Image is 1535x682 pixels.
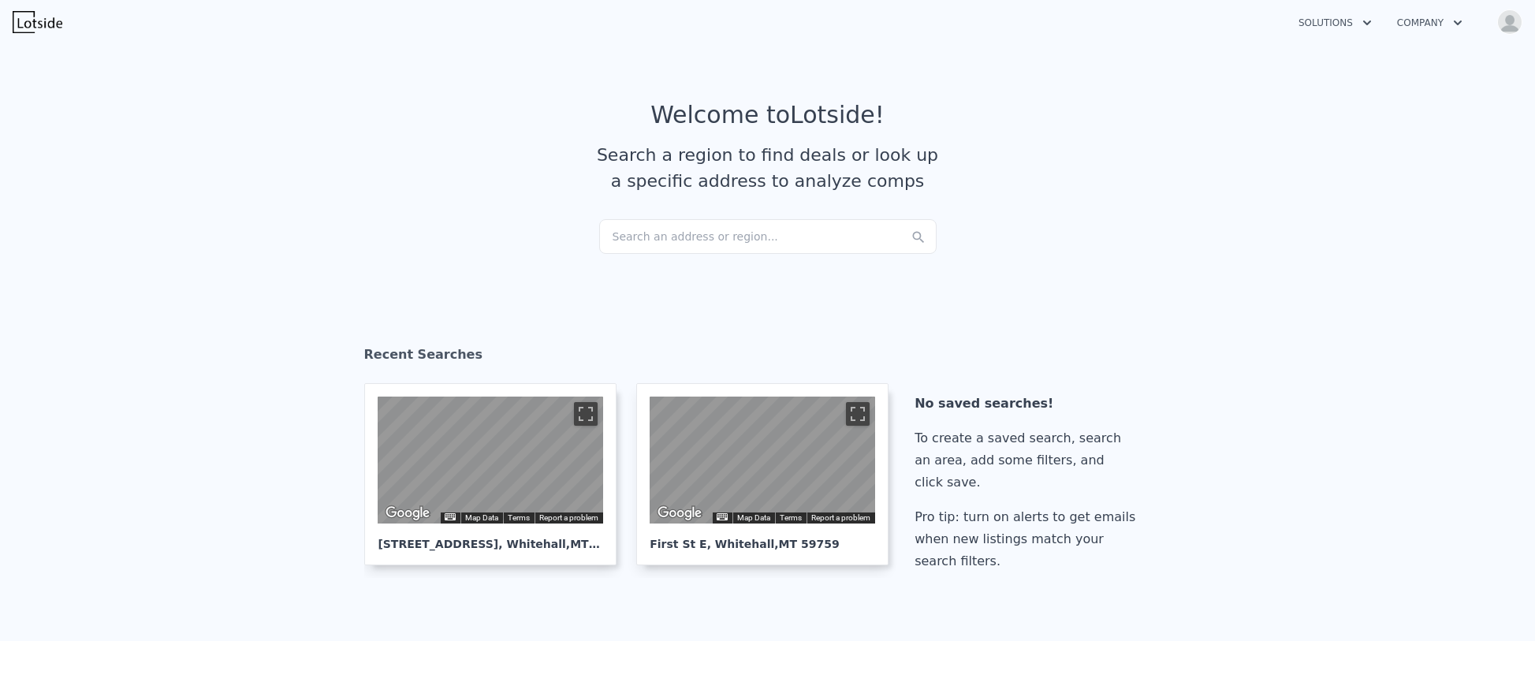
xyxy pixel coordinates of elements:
div: Pro tip: turn on alerts to get emails when new listings match your search filters. [915,506,1142,572]
div: [STREET_ADDRESS] , Whitehall [378,524,603,552]
div: Map [378,397,603,524]
div: Search an address or region... [599,219,937,254]
a: Terms (opens in new tab) [780,513,802,522]
a: Open this area in Google Maps (opens a new window) [654,503,706,524]
button: Map Data [465,512,498,524]
div: No saved searches! [915,393,1142,415]
div: Map [650,397,875,524]
img: Google [382,503,434,524]
img: avatar [1497,9,1522,35]
div: Recent Searches [364,333,1172,383]
img: Google [654,503,706,524]
div: Welcome to Lotside ! [650,101,885,129]
img: Lotside [13,11,62,33]
button: Toggle fullscreen view [846,402,870,426]
div: Street View [378,397,603,524]
a: Report a problem [539,513,598,522]
a: Map [STREET_ADDRESS], Whitehall,MT 59759 [364,383,629,565]
a: Terms (opens in new tab) [508,513,530,522]
a: Map First St E, Whitehall,MT 59759 [636,383,901,565]
button: Keyboard shortcuts [445,513,456,520]
span: , MT 59759 [774,538,839,550]
button: Company [1384,9,1475,37]
button: Keyboard shortcuts [717,513,728,520]
div: To create a saved search, search an area, add some filters, and click save. [915,427,1142,494]
span: , MT 59759 [566,538,631,550]
button: Map Data [737,512,770,524]
div: Search a region to find deals or look up a specific address to analyze comps [591,142,944,194]
a: Open this area in Google Maps (opens a new window) [382,503,434,524]
button: Toggle fullscreen view [574,402,598,426]
a: Report a problem [811,513,870,522]
div: Street View [650,397,875,524]
button: Solutions [1286,9,1384,37]
div: First St E , Whitehall [650,524,875,552]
